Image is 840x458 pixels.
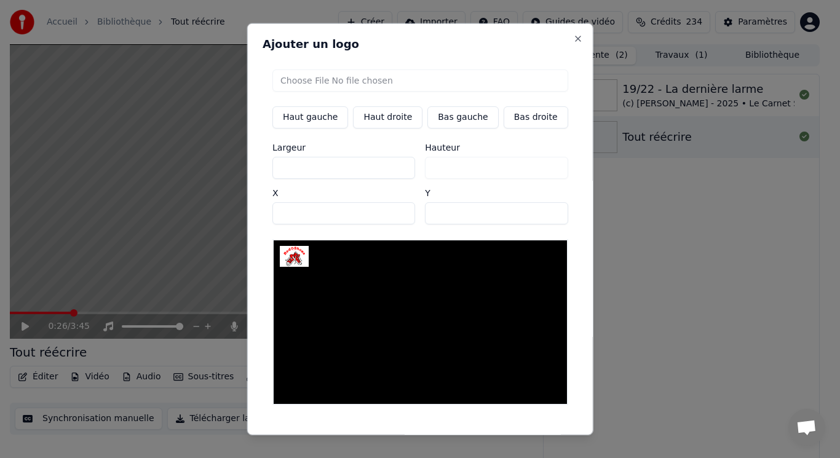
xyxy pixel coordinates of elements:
[425,188,568,197] label: Y
[425,143,568,151] label: Hauteur
[272,188,415,197] label: X
[427,106,498,128] button: Bas gauche
[503,435,577,457] button: Sauvegarder
[272,143,415,151] label: Largeur
[280,246,309,266] img: Logo
[503,106,568,128] button: Bas droite
[443,435,497,457] button: Annuler
[272,106,348,128] button: Haut gauche
[353,106,422,128] button: Haut droite
[263,38,578,49] h2: Ajouter un logo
